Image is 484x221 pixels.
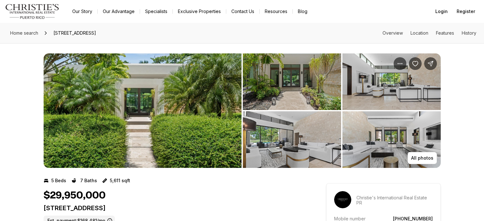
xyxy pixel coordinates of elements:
[462,30,476,36] a: Skip to: History
[44,204,303,212] p: [STREET_ADDRESS]
[51,28,99,38] span: [STREET_ADDRESS]
[435,9,448,14] span: Login
[140,7,172,16] a: Specialists
[226,7,259,16] button: Contact Us
[382,31,476,36] nav: Page section menu
[80,178,97,183] p: 7 Baths
[457,9,475,14] span: Register
[356,195,433,205] p: Christie's International Real Estate PR
[71,176,97,186] button: 7 Baths
[453,5,479,18] button: Register
[5,4,60,19] img: logo
[410,30,428,36] a: Skip to: Location
[173,7,226,16] a: Exclusive Properties
[10,30,38,36] span: Home search
[408,152,437,164] button: All photos
[411,155,433,161] p: All photos
[98,7,140,16] a: Our Advantage
[342,111,441,168] button: View image gallery
[436,30,454,36] a: Skip to: Features
[243,111,341,168] button: View image gallery
[409,57,422,70] button: Save Property: 200 DORADO BEACH DR #3
[44,53,242,168] button: View image gallery
[44,190,106,202] h1: $29,950,000
[8,28,41,38] a: Home search
[51,178,66,183] p: 5 Beds
[260,7,292,16] a: Resources
[394,57,406,70] button: Property options
[342,53,441,110] button: View image gallery
[44,53,242,168] li: 1 of 18
[293,7,312,16] a: Blog
[243,53,441,168] li: 2 of 18
[67,7,97,16] a: Our Story
[243,53,341,110] button: View image gallery
[431,5,452,18] button: Login
[110,178,130,183] p: 5,611 sqft
[382,30,403,36] a: Skip to: Overview
[424,57,437,70] button: Share Property: 200 DORADO BEACH DR #3
[44,53,441,168] div: Listing Photos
